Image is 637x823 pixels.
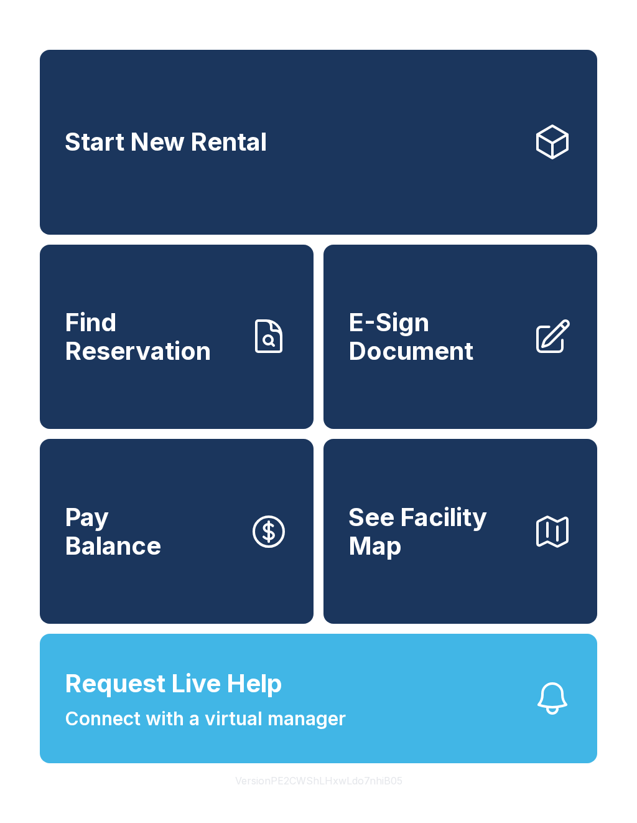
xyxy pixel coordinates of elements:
[40,245,314,430] a: Find Reservation
[323,245,597,430] a: E-Sign Document
[65,503,161,560] span: Pay Balance
[323,439,597,624] button: See Facility Map
[65,705,346,733] span: Connect with a virtual manager
[348,308,523,365] span: E-Sign Document
[225,763,412,798] button: VersionPE2CWShLHxwLdo7nhiB05
[348,503,523,560] span: See Facility Map
[40,439,314,624] a: PayBalance
[40,50,597,235] a: Start New Rental
[65,308,239,365] span: Find Reservation
[40,634,597,763] button: Request Live HelpConnect with a virtual manager
[65,665,282,702] span: Request Live Help
[65,128,267,156] span: Start New Rental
